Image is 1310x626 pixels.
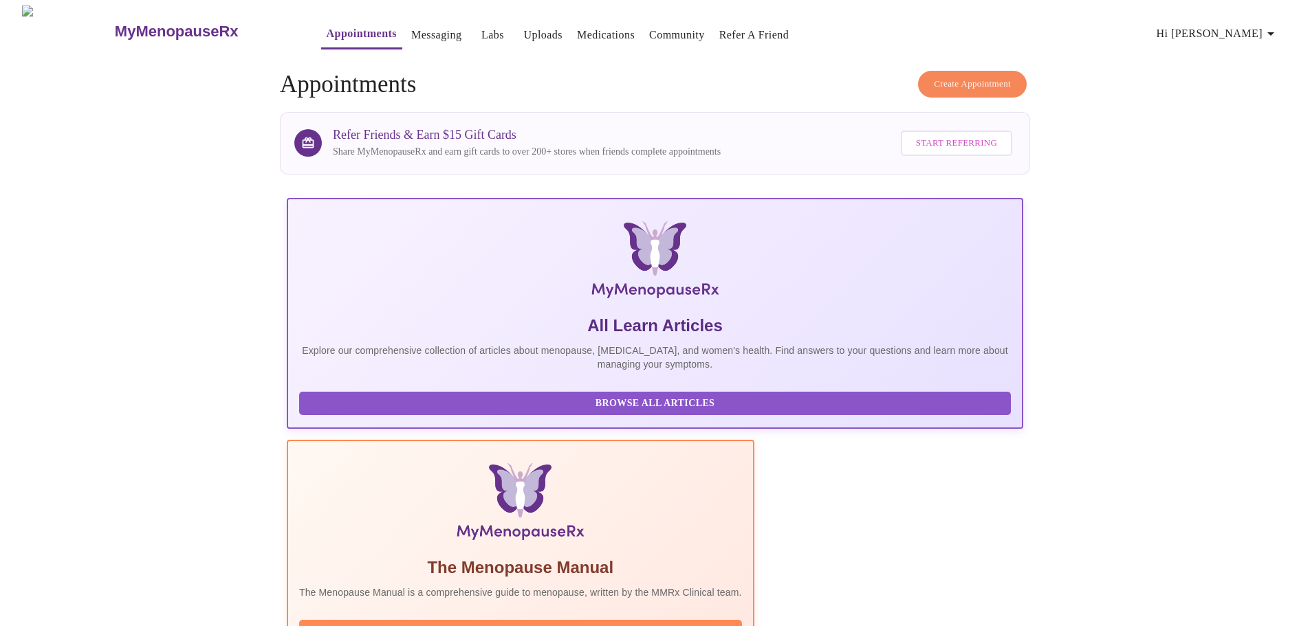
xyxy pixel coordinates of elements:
a: Labs [481,25,504,45]
button: Labs [470,21,514,49]
a: Uploads [523,25,563,45]
a: Appointments [327,24,397,43]
h5: All Learn Articles [299,315,1011,337]
button: Community [644,21,710,49]
p: Share MyMenopauseRx and earn gift cards to over 200+ stores when friends complete appointments [333,145,721,159]
a: MyMenopauseRx [113,8,293,56]
span: Hi [PERSON_NAME] [1157,24,1279,43]
button: Start Referring [901,131,1012,156]
a: Browse All Articles [299,396,1014,408]
a: Medications [577,25,635,45]
button: Uploads [518,21,568,49]
button: Messaging [406,21,467,49]
button: Refer a Friend [714,21,795,49]
a: Start Referring [897,124,1016,163]
h3: Refer Friends & Earn $15 Gift Cards [333,128,721,142]
p: Explore our comprehensive collection of articles about menopause, [MEDICAL_DATA], and women's hea... [299,344,1011,371]
h4: Appointments [280,71,1030,98]
h5: The Menopause Manual [299,557,742,579]
button: Hi [PERSON_NAME] [1151,20,1285,47]
span: Browse All Articles [313,395,997,412]
h3: MyMenopauseRx [115,23,239,41]
button: Browse All Articles [299,392,1011,416]
span: Start Referring [916,135,997,151]
img: Menopause Manual [369,463,671,546]
span: Create Appointment [934,76,1011,92]
button: Appointments [321,20,402,49]
p: The Menopause Manual is a comprehensive guide to menopause, written by the MMRx Clinical team. [299,585,742,599]
button: Medications [571,21,640,49]
a: Refer a Friend [719,25,789,45]
a: Community [649,25,705,45]
a: Messaging [411,25,461,45]
button: Create Appointment [918,71,1027,98]
img: MyMenopauseRx Logo [410,221,900,304]
img: MyMenopauseRx Logo [22,5,113,57]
